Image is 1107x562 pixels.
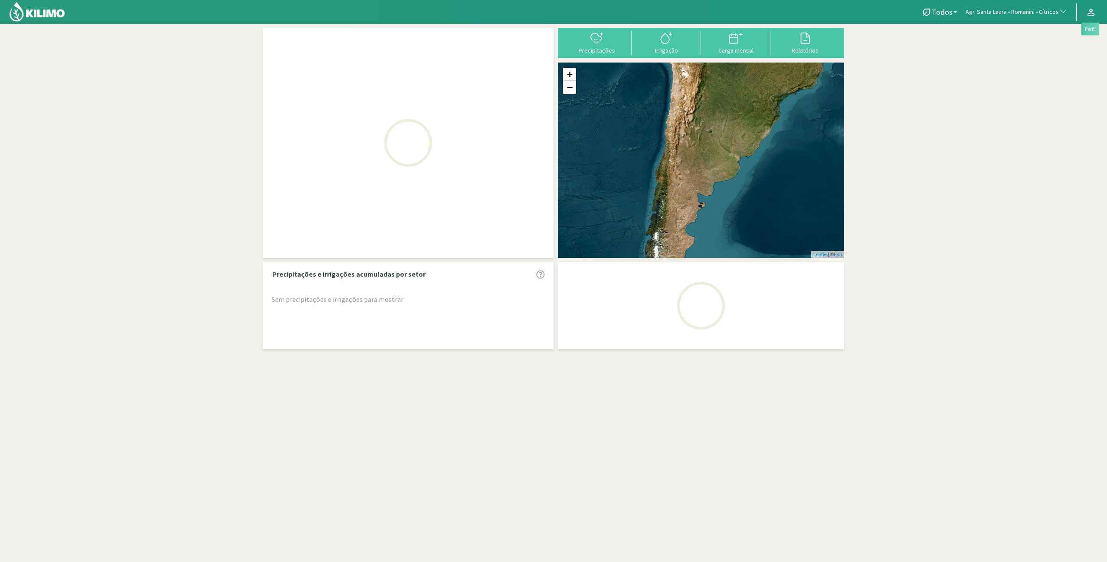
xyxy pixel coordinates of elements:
div: | © [811,251,844,258]
a: Leaflet [813,252,828,257]
button: Relatórios [770,31,840,54]
button: Precipitações [562,31,632,54]
img: Loading... [658,262,744,349]
img: Kilimo [9,1,66,22]
span: Todos [932,7,953,17]
span: Agr. Santa Laura - Romanini - Cítricos [966,8,1059,17]
a: Zoom out [563,81,576,94]
button: Irrigação [632,31,701,54]
div: Carga mensal [704,47,768,53]
a: Zoom in [563,68,576,81]
img: Loading... [365,99,452,186]
a: Esri [834,252,842,257]
div: Precipitações [565,47,629,53]
h5: Sem precipitações e irrigações para mostrar [272,296,545,304]
button: Agr. Santa Laura - Romanini - Cítricos [961,3,1072,22]
div: Relatórios [773,47,837,53]
div: Irrigação [634,47,698,53]
button: Carga mensal [701,31,770,54]
p: Precipitações e irrigações acumuladas por setor [272,269,426,279]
